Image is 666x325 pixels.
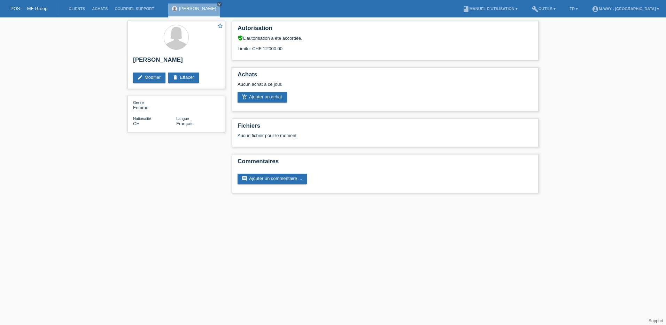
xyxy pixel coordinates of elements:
a: star_border [217,23,223,30]
h2: [PERSON_NAME] [133,56,219,67]
i: delete [172,75,178,80]
i: star_border [217,23,223,29]
span: Langue [176,116,189,121]
a: commentAjouter un commentaire ... [238,174,307,184]
h2: Autorisation [238,25,533,35]
a: close [217,2,222,7]
div: Femme [133,100,176,110]
div: L’autorisation a été accordée. [238,35,533,41]
a: Support [649,318,663,323]
i: book [463,6,470,13]
a: Achats [88,7,111,11]
div: Aucun fichier pour le moment [238,133,450,138]
i: add_shopping_cart [242,94,247,100]
a: [PERSON_NAME] [179,6,216,11]
a: account_circlem-way - [GEOGRAPHIC_DATA] ▾ [588,7,663,11]
a: editModifier [133,73,165,83]
a: POS — MF Group [10,6,47,11]
a: bookManuel d’utilisation ▾ [459,7,521,11]
a: deleteEffacer [168,73,199,83]
i: comment [242,176,247,181]
span: Genre [133,100,144,105]
span: Nationalité [133,116,151,121]
i: build [532,6,539,13]
i: edit [137,75,143,80]
span: Suisse [133,121,140,126]
a: add_shopping_cartAjouter un achat [238,92,287,103]
a: buildOutils ▾ [528,7,559,11]
h2: Fichiers [238,122,533,133]
div: Limite: CHF 12'000.00 [238,41,533,51]
i: verified_user [238,35,243,41]
i: close [218,2,221,6]
h2: Achats [238,71,533,82]
a: Clients [65,7,88,11]
h2: Commentaires [238,158,533,168]
a: FR ▾ [566,7,581,11]
i: account_circle [592,6,599,13]
div: Aucun achat à ce jour. [238,82,533,92]
a: Courriel Support [111,7,157,11]
span: Français [176,121,194,126]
